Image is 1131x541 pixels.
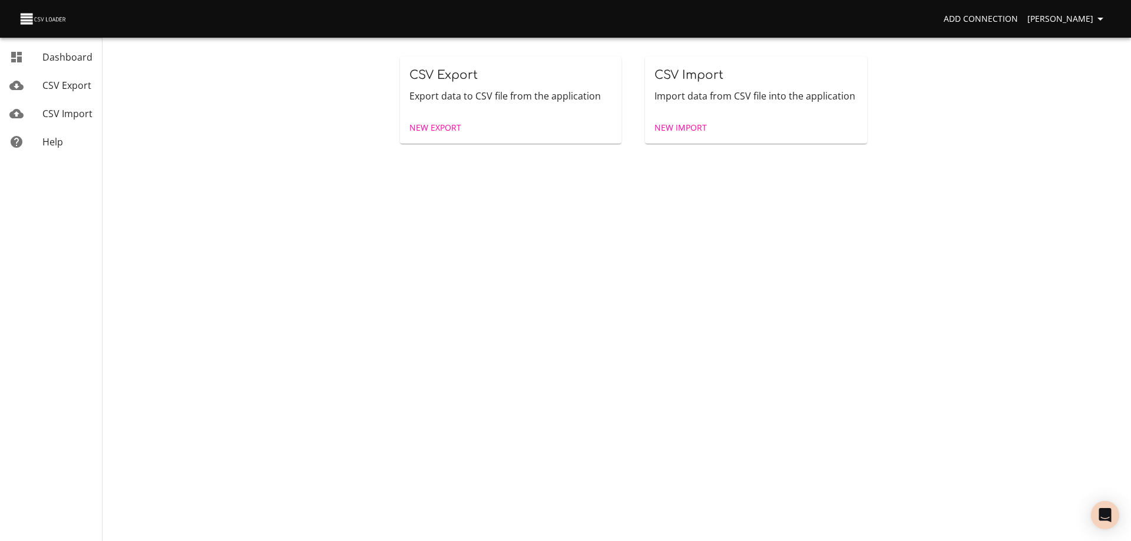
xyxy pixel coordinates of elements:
[939,8,1023,30] a: Add Connection
[1027,12,1107,26] span: [PERSON_NAME]
[409,89,613,103] p: Export data to CSV file from the application
[654,89,858,103] p: Import data from CSV file into the application
[19,11,68,27] img: CSV Loader
[409,121,461,135] span: New Export
[654,121,707,135] span: New Import
[654,68,723,82] span: CSV Import
[1023,8,1112,30] button: [PERSON_NAME]
[1091,501,1119,529] div: Open Intercom Messenger
[409,68,478,82] span: CSV Export
[650,117,712,139] a: New Import
[42,107,92,120] span: CSV Import
[42,51,92,64] span: Dashboard
[42,135,63,148] span: Help
[42,79,91,92] span: CSV Export
[405,117,466,139] a: New Export
[944,12,1018,26] span: Add Connection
